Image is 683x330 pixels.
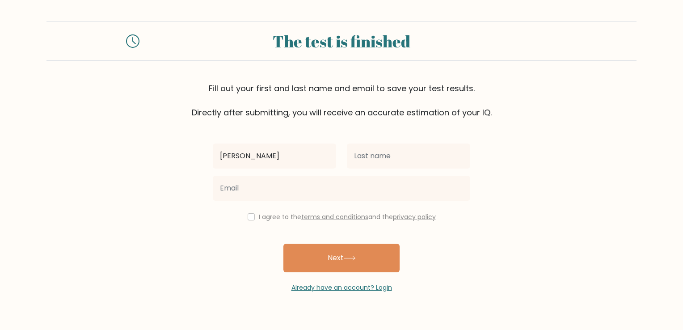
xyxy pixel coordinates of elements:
a: privacy policy [393,212,436,221]
div: The test is finished [150,29,533,53]
div: Fill out your first and last name and email to save your test results. Directly after submitting,... [46,82,637,118]
a: terms and conditions [301,212,368,221]
input: Email [213,176,470,201]
input: First name [213,144,336,169]
label: I agree to the and the [259,212,436,221]
a: Already have an account? Login [291,283,392,292]
input: Last name [347,144,470,169]
button: Next [283,244,400,272]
